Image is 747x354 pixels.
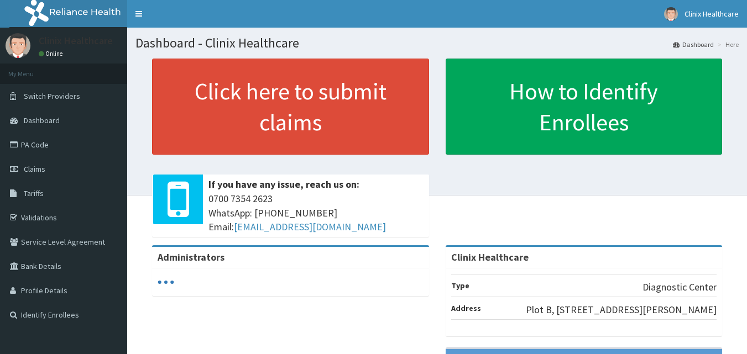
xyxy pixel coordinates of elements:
[715,40,739,49] li: Here
[664,7,678,21] img: User Image
[24,164,45,174] span: Claims
[24,188,44,198] span: Tariffs
[158,251,224,263] b: Administrators
[39,36,113,46] p: Clinix Healthcare
[6,33,30,58] img: User Image
[208,192,424,234] span: 0700 7354 2623 WhatsApp: [PHONE_NUMBER] Email:
[234,220,386,233] a: [EMAIL_ADDRESS][DOMAIN_NAME]
[152,59,429,155] a: Click here to submit claims
[451,251,529,263] strong: Clinix Healthcare
[24,91,80,101] span: Switch Providers
[446,59,723,155] a: How to Identify Enrollees
[526,303,717,317] p: Plot B, [STREET_ADDRESS][PERSON_NAME]
[451,281,469,290] b: Type
[673,40,714,49] a: Dashboard
[24,115,60,125] span: Dashboard
[685,9,739,19] span: Clinix Healthcare
[451,303,481,313] b: Address
[158,274,174,290] svg: audio-loading
[39,50,65,57] a: Online
[135,36,739,50] h1: Dashboard - Clinix Healthcare
[642,280,717,294] p: Diagnostic Center
[208,178,359,191] b: If you have any issue, reach us on:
